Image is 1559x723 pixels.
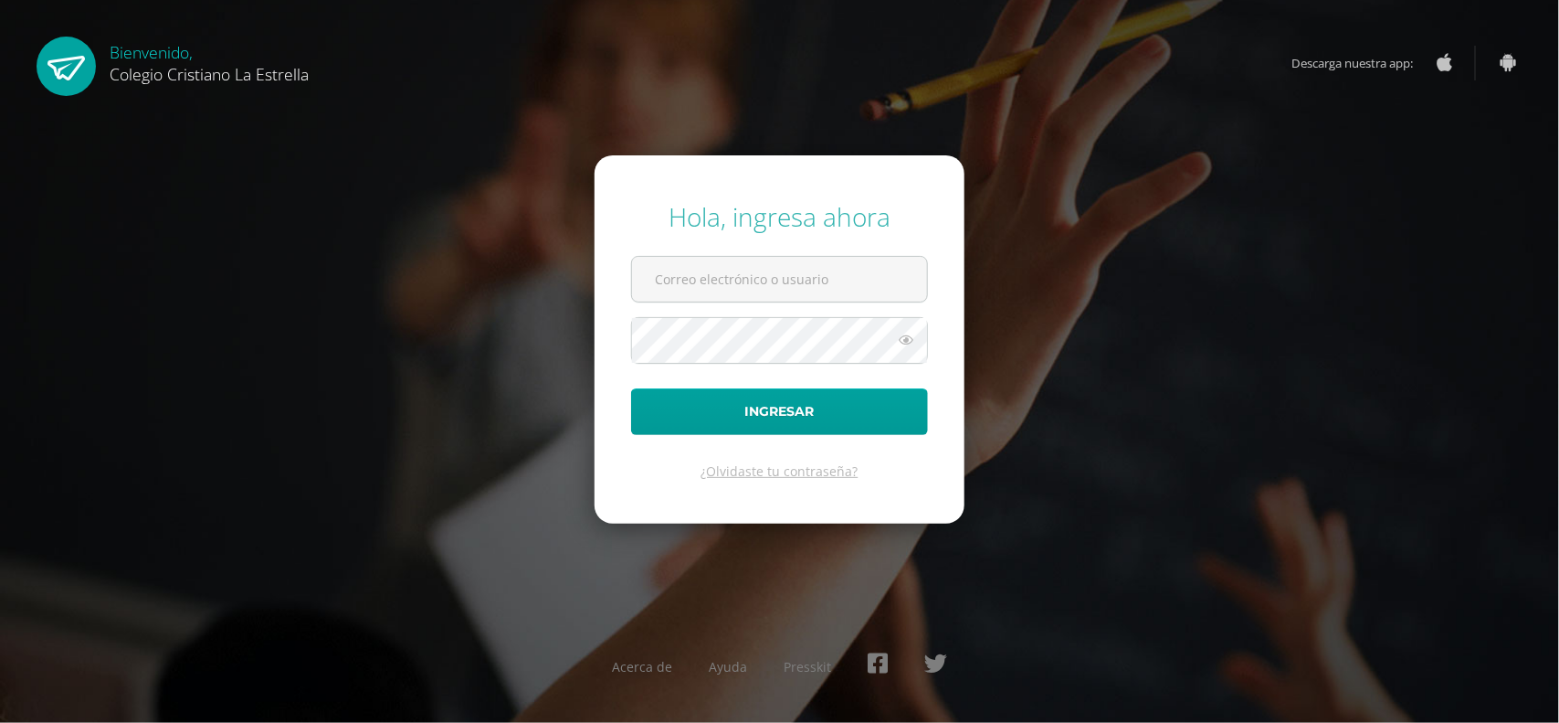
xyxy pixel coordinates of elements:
span: Descarga nuestra app: [1292,46,1432,80]
a: Acerca de [612,658,672,675]
a: Presskit [784,658,831,675]
a: ¿Olvidaste tu contraseña? [701,463,859,480]
div: Bienvenido, [110,37,309,85]
a: Ayuda [709,658,747,675]
span: Colegio Cristiano La Estrella [110,63,309,85]
div: Hola, ingresa ahora [631,199,928,234]
button: Ingresar [631,388,928,435]
input: Correo electrónico o usuario [632,257,927,302]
